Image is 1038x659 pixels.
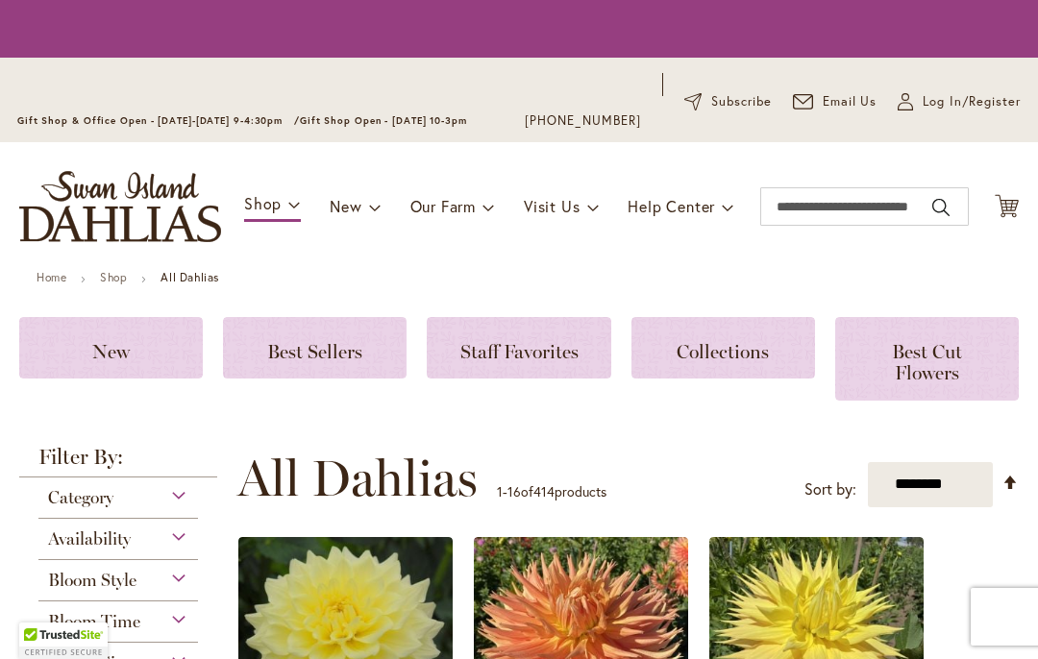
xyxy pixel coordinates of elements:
[427,317,610,378] a: Staff Favorites
[677,340,769,363] span: Collections
[631,317,815,378] a: Collections
[932,192,950,223] button: Search
[823,92,877,111] span: Email Us
[244,193,282,213] span: Shop
[497,476,606,507] p: - of products
[92,340,130,363] span: New
[37,270,66,284] a: Home
[237,450,478,507] span: All Dahlias
[497,482,503,500] span: 1
[300,114,467,127] span: Gift Shop Open - [DATE] 10-3pm
[17,114,300,127] span: Gift Shop & Office Open - [DATE]-[DATE] 9-4:30pm /
[48,487,113,508] span: Category
[48,570,136,591] span: Bloom Style
[48,611,140,632] span: Bloom Time
[14,591,68,645] iframe: Launch Accessibility Center
[267,340,362,363] span: Best Sellers
[892,340,962,384] span: Best Cut Flowers
[835,317,1019,401] a: Best Cut Flowers
[330,196,361,216] span: New
[223,317,407,378] a: Best Sellers
[684,92,772,111] a: Subscribe
[628,196,715,216] span: Help Center
[533,482,555,500] span: 414
[524,196,580,216] span: Visit Us
[507,482,521,500] span: 16
[410,196,476,216] span: Our Farm
[19,317,203,378] a: New
[48,528,131,549] span: Availability
[100,270,127,284] a: Shop
[804,472,856,507] label: Sort by:
[525,111,641,131] a: [PHONE_NUMBER]
[460,340,579,363] span: Staff Favorites
[898,92,1021,111] a: Log In/Register
[161,270,219,284] strong: All Dahlias
[19,171,221,242] a: store logo
[923,92,1021,111] span: Log In/Register
[19,447,217,477] strong: Filter By:
[793,92,877,111] a: Email Us
[711,92,772,111] span: Subscribe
